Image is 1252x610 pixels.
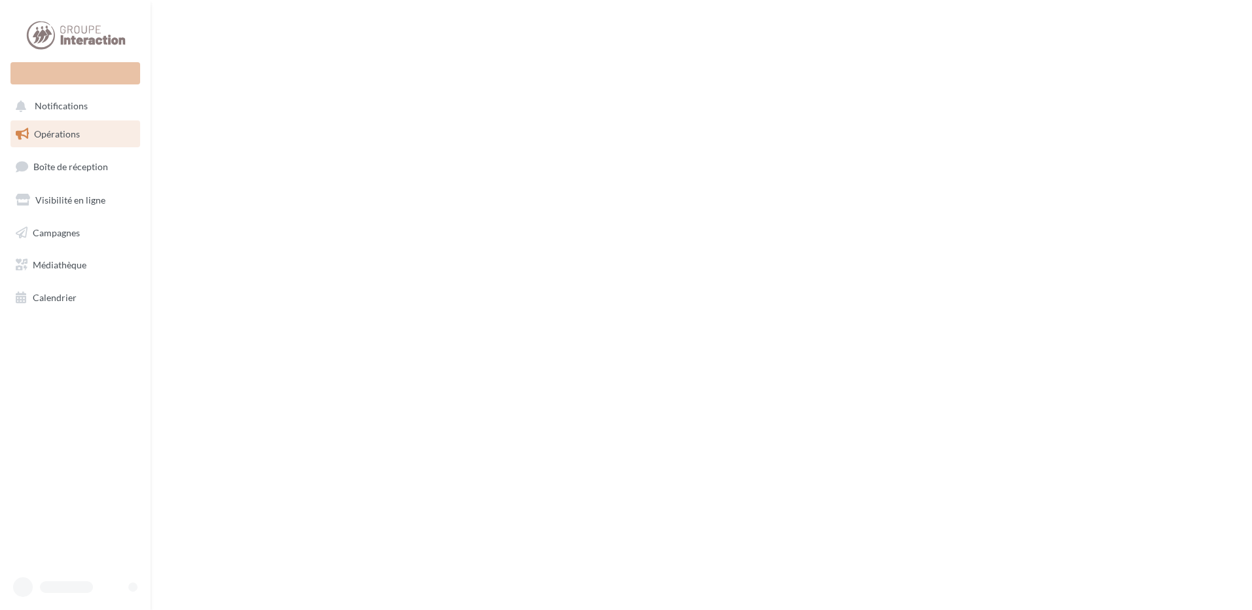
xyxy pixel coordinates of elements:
[33,161,108,172] span: Boîte de réception
[8,187,143,214] a: Visibilité en ligne
[33,226,80,238] span: Campagnes
[8,152,143,181] a: Boîte de réception
[10,62,140,84] div: Nouvelle campagne
[8,251,143,279] a: Médiathèque
[8,219,143,247] a: Campagnes
[8,284,143,312] a: Calendrier
[33,292,77,303] span: Calendrier
[35,194,105,206] span: Visibilité en ligne
[33,259,86,270] span: Médiathèque
[35,101,88,112] span: Notifications
[8,120,143,148] a: Opérations
[34,128,80,139] span: Opérations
